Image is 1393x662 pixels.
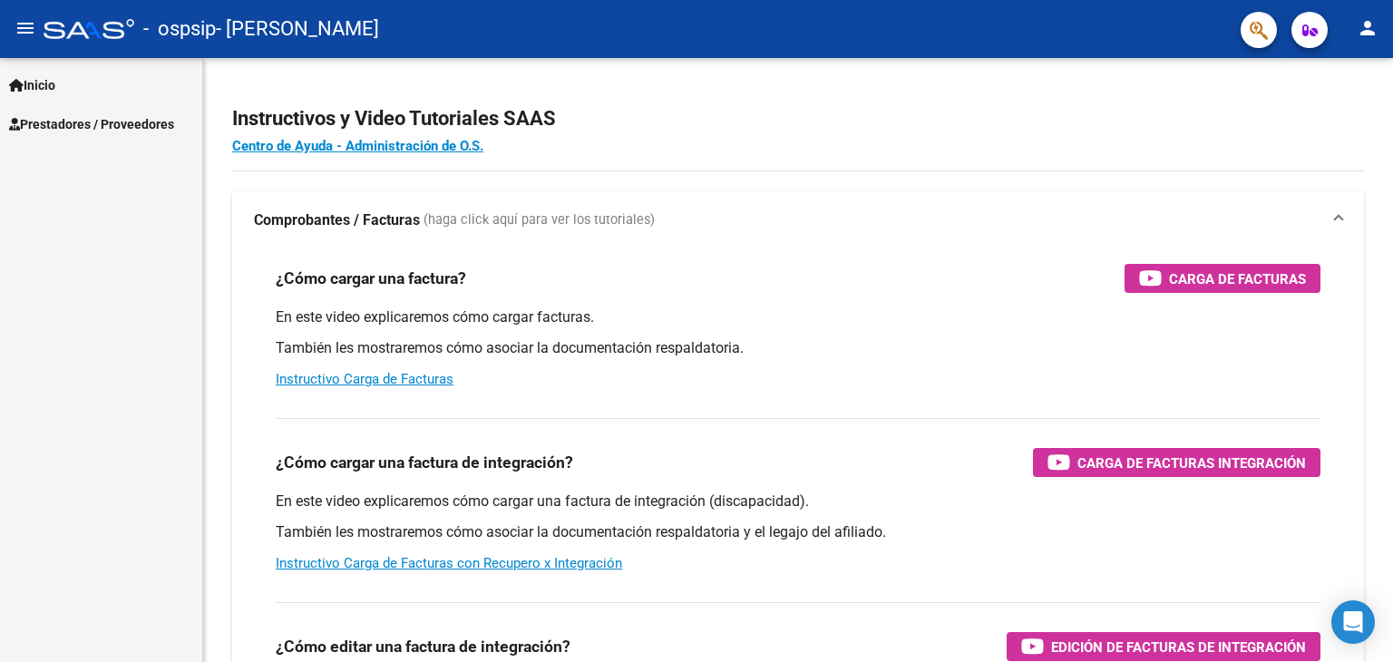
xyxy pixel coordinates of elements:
button: Carga de Facturas [1125,264,1320,293]
p: En este video explicaremos cómo cargar una factura de integración (discapacidad). [276,492,1320,511]
mat-expansion-panel-header: Comprobantes / Facturas (haga click aquí para ver los tutoriales) [232,191,1364,249]
div: Open Intercom Messenger [1331,600,1375,644]
span: Inicio [9,75,55,95]
a: Instructivo Carga de Facturas con Recupero x Integración [276,555,622,571]
h3: ¿Cómo cargar una factura? [276,266,466,291]
span: Prestadores / Proveedores [9,114,174,134]
mat-icon: person [1357,17,1378,39]
strong: Comprobantes / Facturas [254,210,420,230]
span: Carga de Facturas Integración [1077,452,1306,474]
p: En este video explicaremos cómo cargar facturas. [276,307,1320,327]
mat-icon: menu [15,17,36,39]
h2: Instructivos y Video Tutoriales SAAS [232,102,1364,136]
h3: ¿Cómo editar una factura de integración? [276,634,570,659]
span: - ospsip [143,9,216,49]
span: - [PERSON_NAME] [216,9,379,49]
button: Carga de Facturas Integración [1033,448,1320,477]
p: También les mostraremos cómo asociar la documentación respaldatoria y el legajo del afiliado. [276,522,1320,542]
span: Edición de Facturas de integración [1051,636,1306,658]
button: Edición de Facturas de integración [1007,632,1320,661]
a: Centro de Ayuda - Administración de O.S. [232,138,483,154]
span: (haga click aquí para ver los tutoriales) [424,210,655,230]
h3: ¿Cómo cargar una factura de integración? [276,450,573,475]
span: Carga de Facturas [1169,268,1306,290]
p: También les mostraremos cómo asociar la documentación respaldatoria. [276,338,1320,358]
a: Instructivo Carga de Facturas [276,371,453,387]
